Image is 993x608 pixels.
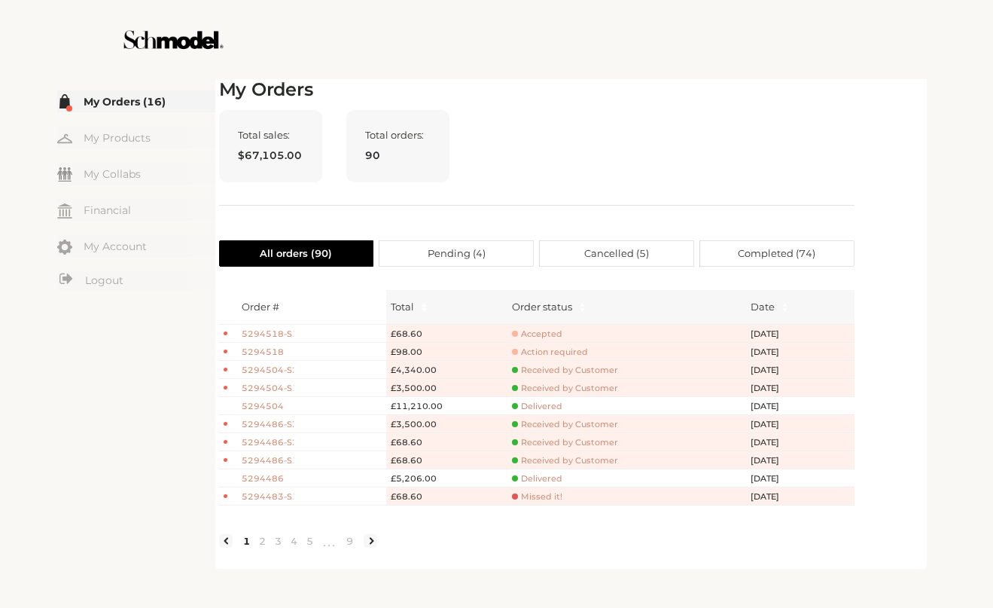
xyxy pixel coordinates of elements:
[512,473,562,484] span: Delivered
[751,454,796,467] span: [DATE]
[260,241,332,266] span: All orders ( 90 )
[57,240,72,255] img: my-account.svg
[242,490,294,503] span: 5294483-S1
[242,436,294,449] span: 5294486-S2
[242,328,294,341] span: 5294518-S1
[512,437,618,448] span: Received by Customer
[512,347,588,358] span: Action required
[386,379,507,397] td: £3,500.00
[781,301,789,309] span: caret-up
[391,299,414,314] span: Total
[57,167,72,182] img: my-friends.svg
[238,147,303,163] span: $67,105.00
[318,533,342,551] span: •••
[57,90,215,112] a: My Orders (16)
[386,433,507,451] td: £68.60
[242,454,294,467] span: 5294486-S1
[57,127,215,148] a: My Products
[219,79,854,101] h2: My Orders
[512,299,572,314] div: Order status
[242,346,294,359] span: 5294518
[751,299,775,314] span: Date
[342,534,358,548] a: 9
[57,94,72,109] img: my-order.svg
[57,163,215,185] a: My Collabs
[238,129,303,141] span: Total sales:
[318,529,342,553] li: Next 5 Pages
[386,469,507,487] td: £5,206.00
[270,534,286,548] a: 3
[751,472,796,485] span: [DATE]
[242,382,294,395] span: 5294504-S1
[386,361,507,379] td: £4,340.00
[751,382,796,395] span: [DATE]
[286,534,302,548] a: 4
[386,343,507,361] td: £98.00
[751,400,796,413] span: [DATE]
[219,534,233,548] li: Previous Page
[57,199,215,221] a: Financial
[386,325,507,343] td: £68.60
[578,301,586,309] span: caret-up
[584,241,649,266] span: Cancelled ( 5 )
[302,534,318,548] a: 5
[254,534,270,548] a: 2
[512,365,618,376] span: Received by Customer
[242,364,294,377] span: 5294504-S2
[420,306,428,314] span: caret-down
[751,418,796,431] span: [DATE]
[364,534,377,548] li: Next Page
[428,241,486,266] span: Pending ( 4 )
[386,451,507,469] td: £68.60
[738,241,815,266] span: Completed ( 74 )
[386,397,507,415] td: £11,210.00
[751,364,796,377] span: [DATE]
[751,328,796,341] span: [DATE]
[512,401,562,412] span: Delivered
[386,487,507,506] td: £68.60
[239,534,254,548] a: 1
[781,306,789,314] span: caret-down
[578,306,586,314] span: caret-down
[242,400,294,413] span: 5294504
[512,491,562,503] span: Missed it!
[237,290,387,325] th: Order #
[512,328,562,340] span: Accepted
[512,455,618,466] span: Received by Customer
[57,203,72,218] img: my-financial.svg
[512,419,618,430] span: Received by Customer
[365,129,431,141] span: Total orders:
[751,436,796,449] span: [DATE]
[386,415,507,433] td: £3,500.00
[242,418,294,431] span: 5294486-S3
[512,383,618,394] span: Received by Customer
[57,90,215,292] div: Menu
[242,472,294,485] span: 5294486
[57,271,215,290] a: Logout
[57,235,215,257] a: My Account
[751,346,796,359] span: [DATE]
[57,131,72,146] img: my-hanger.svg
[751,490,796,503] span: [DATE]
[420,301,428,309] span: caret-up
[365,147,431,163] span: 90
